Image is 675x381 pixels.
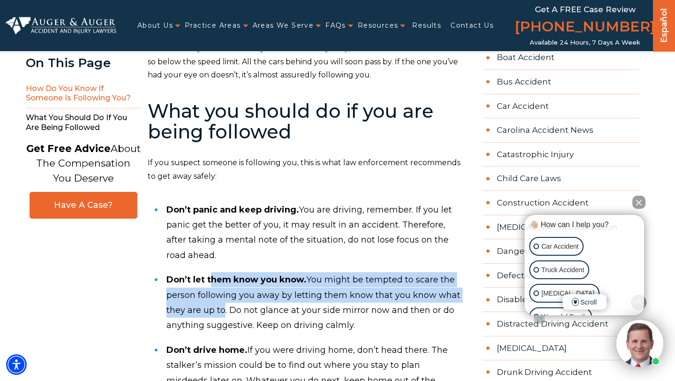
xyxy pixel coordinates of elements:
[530,39,640,46] span: Available 24 Hours, 7 Days a Week
[450,16,494,35] a: Contact Us
[527,220,642,230] div: 👋🏼 How can I help you?
[39,200,127,211] span: Have A Case?
[6,17,116,34] img: Auger & Auger Accident and Injury Lawyers Logo
[562,294,607,310] span: Scroll
[483,46,640,70] a: Boat Accident
[483,118,640,143] a: Carolina Accident News
[26,141,141,186] p: About The Compensation You Deserve
[483,336,640,361] a: [MEDICAL_DATA]
[616,320,663,367] img: Intaker widget Avatar
[483,167,640,191] a: Child Care Laws
[632,196,645,209] button: Close Intaker Chat Widget
[26,79,141,109] span: How do you know if someone is following you?
[6,354,27,375] div: Accessibility Menu
[148,101,462,142] h2: What you should do if you are being followed
[166,205,299,215] strong: Don’t panic and keep driving.
[253,16,314,35] a: Areas We Serve
[26,56,141,70] div: On This Page
[483,312,640,336] a: Distracted Driving Accident
[541,288,594,299] p: [MEDICAL_DATA]
[534,315,545,324] a: Open intaker chat
[325,16,346,35] a: FAQs
[358,16,398,35] a: Resources
[148,42,462,82] p: You can also get over to the right lane of the highway, and slow down to 15 miles or so below the...
[412,16,441,35] a: Results
[166,267,462,338] li: You might be tempted to scare the person following you away by letting them know that you know wh...
[483,215,640,240] a: [MEDICAL_DATA] Information
[137,16,173,35] a: About Us
[185,16,241,35] a: Practice Areas
[483,94,640,119] a: Car Accident
[166,274,307,285] strong: Don’t let them know you know.
[541,311,587,323] p: Wrongful Death
[535,5,636,14] span: Get a FREE Case Review
[26,108,141,137] span: What you should do if you are being followed
[166,198,462,268] li: You are driving, remember. If you let panic get the better of you, it may result in an accident. ...
[483,143,640,167] a: Catastrophic Injury
[483,191,640,215] a: Construction Accident
[515,16,655,39] a: [PHONE_NUMBER]
[26,143,111,154] strong: Get Free Advice
[148,156,462,183] p: If you suspect someone is following you, this is what law enforcement recommends to get away safely:
[30,192,137,219] a: Have A Case?
[541,264,584,276] p: Truck Accident
[483,264,640,288] a: Defective Product
[483,288,640,312] a: Disabled Scholar Recipients
[541,241,578,252] p: Car Accident
[166,345,247,355] strong: Don’t drive home.
[483,70,640,94] a: Bus Accident
[483,239,640,264] a: Dangerous Drugs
